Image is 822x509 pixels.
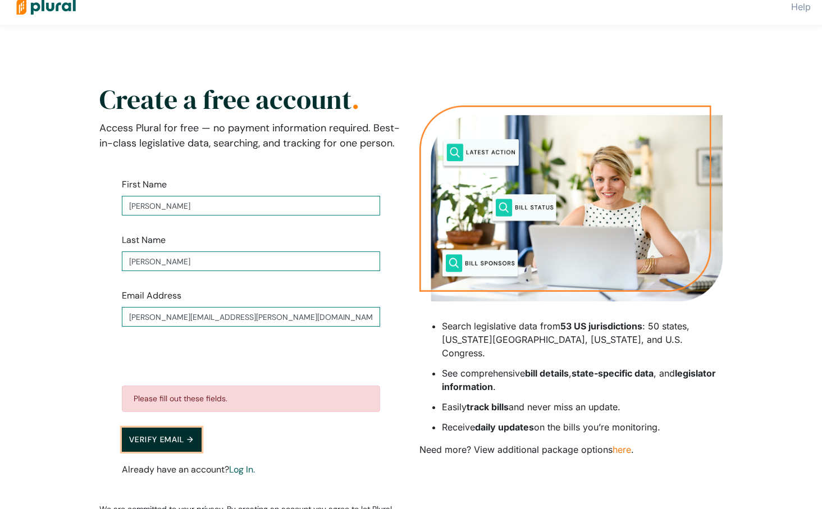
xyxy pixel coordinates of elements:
strong: 53 US jurisdictions [560,320,642,332]
h2: Create a free account [99,89,403,109]
li: See comprehensive , , and . [442,366,723,393]
input: Enter your first name [122,196,380,215]
strong: daily updates [475,421,534,433]
li: Easily and never miss an update. [442,400,723,414]
button: Verify Email → [122,428,202,452]
p: Access Plural for free — no payment information required. Best-in-class legislative data, searchi... [99,121,403,151]
a: Log In. [229,464,255,475]
label: Last Name [122,233,166,247]
a: here [613,444,631,455]
strong: track bills [467,401,509,412]
input: Enter your email address [122,307,380,327]
p: Need more? View additional package options . [419,443,723,456]
strong: bill details [525,368,569,379]
label: Email Address [122,289,181,302]
li: Receive on the bills you’re monitoring. [442,420,723,434]
a: Help [791,1,811,12]
strong: legislator information [442,368,716,392]
strong: state-specific data [572,368,654,379]
p: Already have an account? [122,463,380,476]
input: Enter your last name [122,251,380,271]
label: First Name [122,178,167,191]
div: Please fill out these fields. [122,386,380,412]
img: Person searching on their laptop for public policy information with search words of latest action... [419,106,723,301]
span: . [351,81,359,118]
li: Search legislative data from : 50 states, [US_STATE][GEOGRAPHIC_DATA], [US_STATE], and U.S. Congr... [442,319,723,360]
